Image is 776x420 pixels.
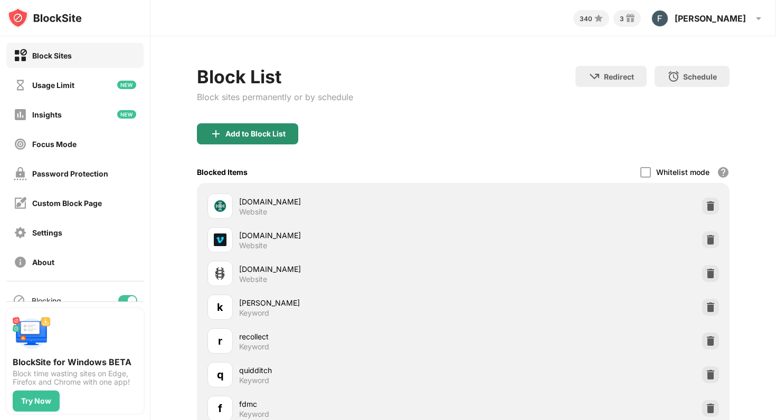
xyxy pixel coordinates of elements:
[239,241,267,250] div: Website
[239,196,463,207] div: [DOMAIN_NAME]
[214,200,226,212] img: favicons
[225,130,286,138] div: Add to Block List
[14,197,27,210] img: customize-block-page-off.svg
[239,308,269,318] div: Keyword
[32,140,77,149] div: Focus Mode
[604,72,634,81] div: Redirect
[32,258,54,267] div: About
[32,81,74,90] div: Usage Limit
[239,398,463,409] div: fdmc
[32,296,61,305] div: Blocking
[214,267,226,280] img: favicons
[14,256,27,269] img: about-off.svg
[592,12,605,25] img: points-small.svg
[13,369,137,386] div: Block time wasting sites on Edge, Firefox and Chrome with one app!
[239,409,269,419] div: Keyword
[214,233,226,246] img: favicons
[32,169,108,178] div: Password Protection
[14,226,27,239] img: settings-off.svg
[13,357,137,367] div: BlockSite for Windows BETA
[7,7,82,28] img: logo-blocksite.svg
[117,81,136,89] img: new-icon.svg
[239,207,267,217] div: Website
[32,199,102,208] div: Custom Block Page
[14,167,27,180] img: password-protection-off.svg
[14,108,27,121] img: insights-off.svg
[651,10,668,27] img: ACg8ocI2IhS3V12EdYgd1mJljPi50_i5ysbbvVt5BO8KpEQS=s96-c
[14,138,27,151] img: focus-off.svg
[32,51,72,60] div: Block Sites
[620,15,624,23] div: 3
[117,110,136,119] img: new-icon.svg
[239,230,463,241] div: [DOMAIN_NAME]
[239,365,463,376] div: quidditch
[217,299,223,315] div: k
[197,168,248,177] div: Blocked Items
[13,294,25,307] img: blocking-icon.svg
[624,12,637,25] img: reward-small.svg
[14,79,27,92] img: time-usage-off.svg
[239,275,267,284] div: Website
[239,376,269,385] div: Keyword
[683,72,717,81] div: Schedule
[13,315,51,353] img: push-desktop.svg
[580,15,592,23] div: 340
[218,401,222,416] div: f
[239,297,463,308] div: [PERSON_NAME]
[32,110,62,119] div: Insights
[239,331,463,342] div: recollect
[197,66,353,87] div: Block List
[239,263,463,275] div: [DOMAIN_NAME]
[239,342,269,351] div: Keyword
[14,49,27,62] img: block-on.svg
[218,333,222,349] div: r
[675,13,746,24] div: [PERSON_NAME]
[656,168,709,177] div: Whitelist mode
[217,367,224,383] div: q
[21,397,51,405] div: Try Now
[32,228,62,237] div: Settings
[197,92,353,102] div: Block sites permanently or by schedule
